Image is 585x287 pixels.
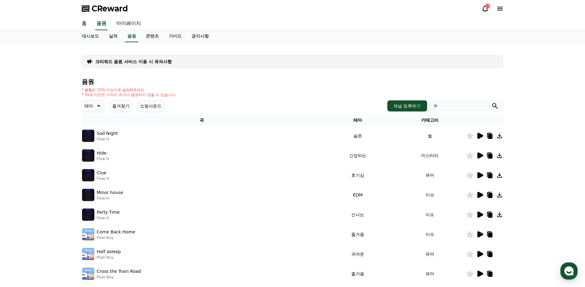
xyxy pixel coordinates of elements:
td: 즐거움 [322,264,394,284]
a: 음원 [95,17,108,30]
p: Half asleep [97,249,121,255]
a: 음원 [125,30,138,42]
td: 신나는 [322,205,394,224]
img: music [82,149,94,162]
p: Minor house [97,189,123,196]
h4: 음원 [82,78,504,85]
p: Hide [97,150,107,156]
p: Flow H [97,176,109,181]
a: 실적 [104,30,122,42]
div: 22 [485,4,490,9]
a: 마이페이지 [111,17,146,30]
p: * 볼륨은 15% 이상으로 설정해주세요. [82,87,177,92]
p: Flow H [97,196,123,201]
p: Flow H [97,216,120,220]
td: 호기심 [322,165,394,185]
a: 크리워드 음원 서비스 이용 시 유의사항 [95,59,172,65]
a: 설정 [80,195,118,211]
p: Pixel Boy [97,255,121,260]
img: music [82,208,94,221]
th: 카테고리 [394,115,466,126]
p: 테마 [84,102,93,110]
td: 유머 [394,165,466,185]
a: CReward [82,4,128,14]
span: 홈 [19,204,23,209]
img: music [82,228,94,241]
td: EDM [322,185,394,205]
td: 유머 [394,264,466,284]
td: 이슈 [394,185,466,205]
td: 슬픈 [322,126,394,146]
p: Sad Night [97,130,118,137]
p: Pixel Boy [97,235,135,240]
a: 콘텐츠 [141,30,164,42]
a: 대시보드 [77,30,104,42]
p: Flow H [97,137,118,142]
td: 썰 [394,126,466,146]
p: Come Back Home [97,229,135,235]
td: 즐거움 [322,224,394,244]
img: music [82,189,94,201]
td: 유머 [394,244,466,264]
p: Party Time [97,209,120,216]
img: music [82,130,94,142]
a: 가이드 [164,30,187,42]
a: 홈 [77,17,92,30]
button: 채널 등록하기 [387,100,427,111]
td: 미스터리 [394,146,466,165]
p: * 35초 미만은 수익이 적거나 발생하지 않을 수 있습니다. [82,92,177,97]
img: music [82,248,94,260]
td: 귀여운 [322,244,394,264]
a: 홈 [2,195,41,211]
button: 쇼핑사운드 [137,100,164,112]
td: 이슈 [394,205,466,224]
p: Pixel Boy [97,275,141,280]
p: Clue [97,170,106,176]
button: 즐겨찾기 [109,100,132,112]
p: Cross the Train Road [97,268,141,275]
a: 22 [481,5,489,12]
span: 대화 [56,205,64,210]
th: 테마 [322,115,394,126]
a: 대화 [41,195,80,211]
td: 긴장되는 [322,146,394,165]
th: 곡 [82,115,322,126]
img: music [82,268,94,280]
td: 이슈 [394,224,466,244]
a: 공지사항 [187,30,214,42]
p: Flow H [97,156,109,161]
span: 설정 [95,204,103,209]
span: CReward [92,4,128,14]
button: 테마 [82,100,105,112]
img: music [82,169,94,181]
